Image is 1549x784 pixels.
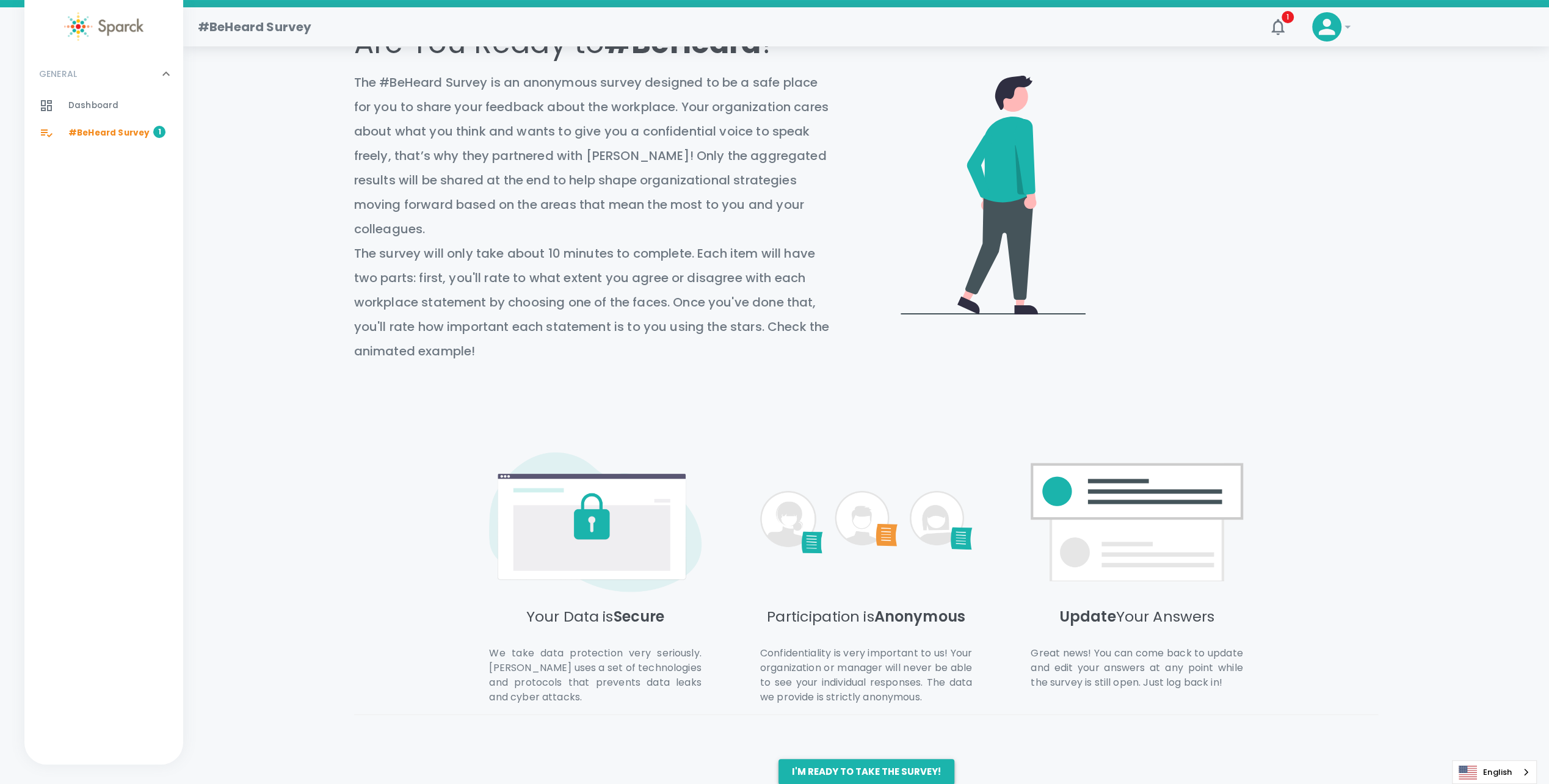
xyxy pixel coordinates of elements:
img: [object Object] [760,451,972,593]
h5: Your Data is [489,607,701,646]
img: [object Object] [489,451,701,593]
h5: Your Answers [1031,607,1242,646]
span: Secure [614,606,665,626]
div: Language [1452,760,1537,784]
p: Great news! You can come back to update and edit your answers at any point while the survey is st... [1031,646,1242,690]
div: GENERAL [24,92,183,151]
a: Dashboard [24,92,183,119]
button: 1 [1263,12,1293,42]
p: The #BeHeard Survey is an anonymous survey designed to be a safe place for you to share your feed... [354,70,837,363]
a: English [1453,761,1536,783]
p: Are You Ready to ? [354,26,837,60]
p: GENERAL [39,68,77,80]
span: 1 [153,126,165,138]
h1: #BeHeard Survey [198,17,311,37]
div: GENERAL [24,56,183,92]
span: Anonymous [874,606,965,626]
p: We take data protection very seriously. [PERSON_NAME] uses a set of technologies and protocols th... [489,646,701,705]
img: [object Object] [1031,451,1242,593]
p: Confidentiality is very important to us! Your organization or manager will never be able to see y... [760,646,972,705]
a: Sparck logo [24,12,183,41]
h5: Participation is [760,607,972,646]
img: Sparck logo [64,12,143,41]
span: Update [1059,606,1116,626]
a: #BeHeard Survey1 [24,120,183,147]
span: #BeHeard Survey [68,127,150,139]
span: 1 [1282,11,1294,23]
span: Dashboard [68,100,118,112]
aside: Language selected: English [1452,760,1537,784]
